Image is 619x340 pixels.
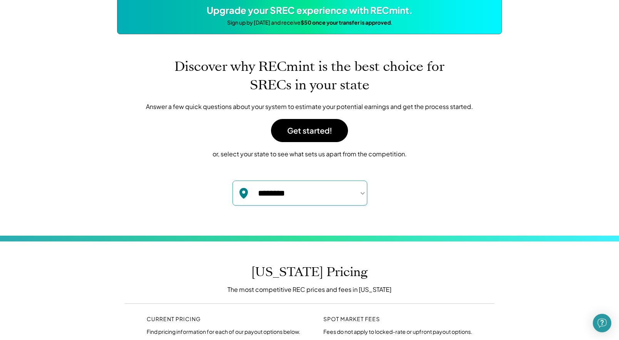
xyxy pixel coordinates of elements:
div: Answer a few quick questions about your system to estimate your potential earnings and get the pr... [125,102,494,111]
div: The most competitive REC prices and fees in [US_STATE] [228,285,391,294]
h1: Discover why RECmint is the best choice for SRECs in your state [156,57,463,94]
div: Open Intercom Messenger [593,314,611,332]
strong: $50 once your transfer is approved [301,19,391,26]
div: Fees do not apply to locked-rate or upfront payout options. [323,328,472,336]
div: Upgrade your SREC experience with RECmint. [207,4,413,17]
button: Get started! [271,119,348,142]
div: Sign up by [DATE] and receive . [227,19,392,27]
div: or, select your state to see what sets us apart from the competition. [125,150,494,158]
h3: SPOT MARKET FEES [323,315,439,322]
h2: [US_STATE] Pricing [125,265,494,280]
div: Find pricing information for each of our payout options below. [147,328,300,336]
h3: CURRENT PRICING [147,315,262,322]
